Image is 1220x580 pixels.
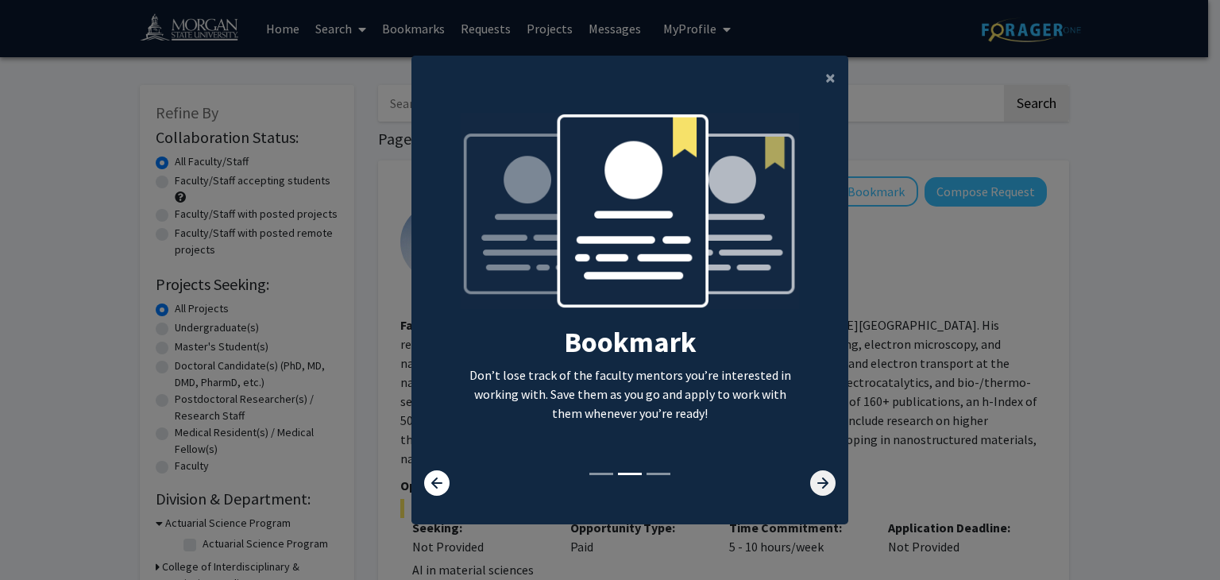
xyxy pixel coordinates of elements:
button: Close [813,56,848,100]
h2: Bookmark [461,325,800,359]
span: × [825,65,836,90]
p: Don’t lose track of the faculty mentors you’re interested in working with. Save them as you go an... [461,365,800,423]
iframe: Chat [12,508,68,568]
img: bookmark [461,113,800,325]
